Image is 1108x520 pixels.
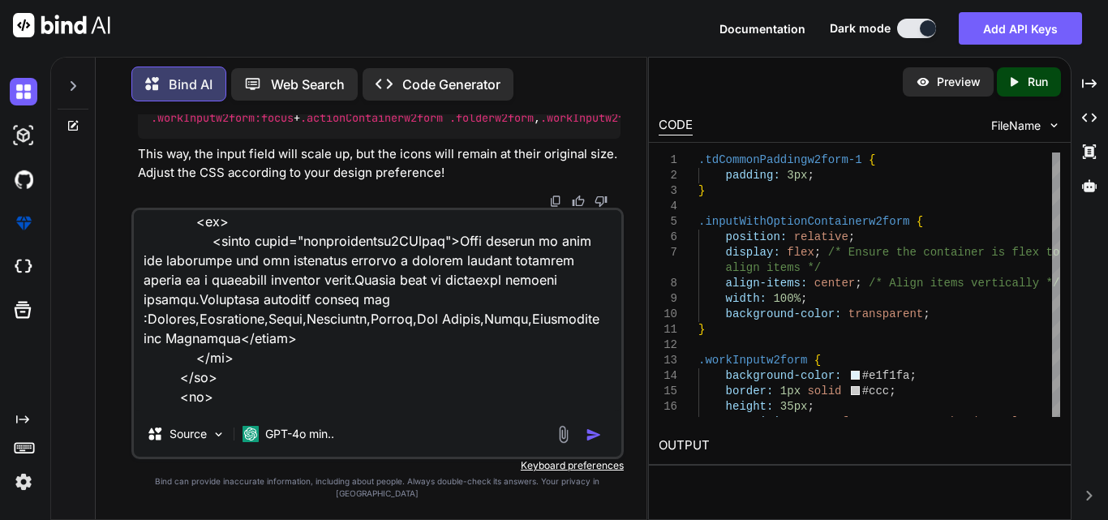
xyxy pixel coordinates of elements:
div: 13 [659,353,677,368]
span: , [937,415,943,428]
span: transform [807,415,869,428]
span: align-items: [726,277,808,290]
div: 10 [659,307,677,322]
img: copy [549,195,562,208]
span: ; [889,385,895,398]
div: 7 [659,245,677,260]
img: chevron down [1047,118,1061,132]
span: border-color [951,415,1033,428]
span: transition: [726,415,801,428]
p: Keyboard preferences [131,459,624,472]
span: } [698,323,705,336]
img: githubDark [10,165,37,193]
div: 8 [659,276,677,291]
img: preview [916,75,930,89]
img: GPT-4o mini [243,426,259,442]
span: 100% [773,292,801,305]
span: background-color: [726,307,842,320]
div: 12 [659,337,677,353]
div: 3 [659,183,677,199]
div: 1 [659,153,677,168]
span: position: [726,230,788,243]
span: ; [807,400,814,413]
div: 6 [659,230,677,245]
span: .actionContainerw2form [300,110,443,125]
span: height: [726,400,774,413]
span: .folderw2form [449,110,534,125]
span: ; [923,307,930,320]
img: cloudideIcon [10,253,37,281]
img: premium [10,209,37,237]
p: Source [170,426,207,442]
span: 0.2s [875,415,903,428]
span: flex [787,246,814,259]
span: #ccc [862,385,890,398]
img: Bind AI [13,13,110,37]
span: display: [726,246,780,259]
p: GPT-4o min.. [265,426,334,442]
span: background-color: [726,369,842,382]
span: FileName [991,118,1041,134]
div: 11 [659,322,677,337]
span: Documentation [719,22,805,36]
span: center [814,277,855,290]
span: /* Ensure the container is flex to [828,246,1060,259]
span: border: [726,385,774,398]
div: 2 [659,168,677,183]
span: ease [910,415,938,428]
span: { [917,215,923,228]
button: Documentation [719,20,805,37]
span: align items */ [726,261,822,274]
span: } [698,184,705,197]
img: dislike [595,195,608,208]
img: darkChat [10,78,37,105]
span: #e1f1fa [862,369,910,382]
img: like [572,195,585,208]
div: 5 [659,214,677,230]
div: 17 [659,415,677,430]
span: solid [807,385,841,398]
span: width: [726,292,767,305]
img: Pick Models [212,428,225,441]
textarea: <lorem ipsum="dolor8SI-ametc0"> <adipi> <el seddo="eiusmo-tempor:4in utlab etdo;"> <ma aliqu="eni... [134,210,621,411]
span: { [869,153,875,166]
img: darkAi-studio [10,122,37,149]
button: Add API Keys [959,12,1082,45]
p: Run [1028,74,1048,90]
img: icon [586,427,602,443]
div: 16 [659,399,677,415]
span: relative [794,230,848,243]
span: 3px [787,169,807,182]
span: transparent [848,307,923,320]
span: 0.2s [1039,415,1067,428]
span: ; [801,292,807,305]
span: .workInputw2form [151,110,255,125]
span: ; [807,169,814,182]
div: 4 [659,199,677,214]
span: ; [814,246,821,259]
p: Code Generator [402,75,500,94]
h2: OUTPUT [649,427,1071,465]
p: Web Search [271,75,345,94]
span: ; [848,230,855,243]
p: This way, the input field will scale up, but the icons will remain at their original size. Adjust... [138,145,621,182]
div: CODE [659,116,693,135]
span: .tdCommonPaddingw2form-1 [698,153,862,166]
span: padding: [726,169,780,182]
div: 14 [659,368,677,384]
span: { [814,354,821,367]
div: 15 [659,384,677,399]
span: ; [855,277,861,290]
span: Dark mode [830,20,891,37]
img: settings [10,468,37,496]
span: 1px [780,385,801,398]
span: :focus [255,110,294,125]
span: 35px [780,400,808,413]
span: ; [909,369,916,382]
p: Bind AI [169,75,213,94]
p: Preview [937,74,981,90]
img: attachment [554,425,573,444]
span: /* Align items vertically */ [869,277,1059,290]
span: .workInputw2form [540,110,644,125]
span: .workInputw2form [698,354,807,367]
